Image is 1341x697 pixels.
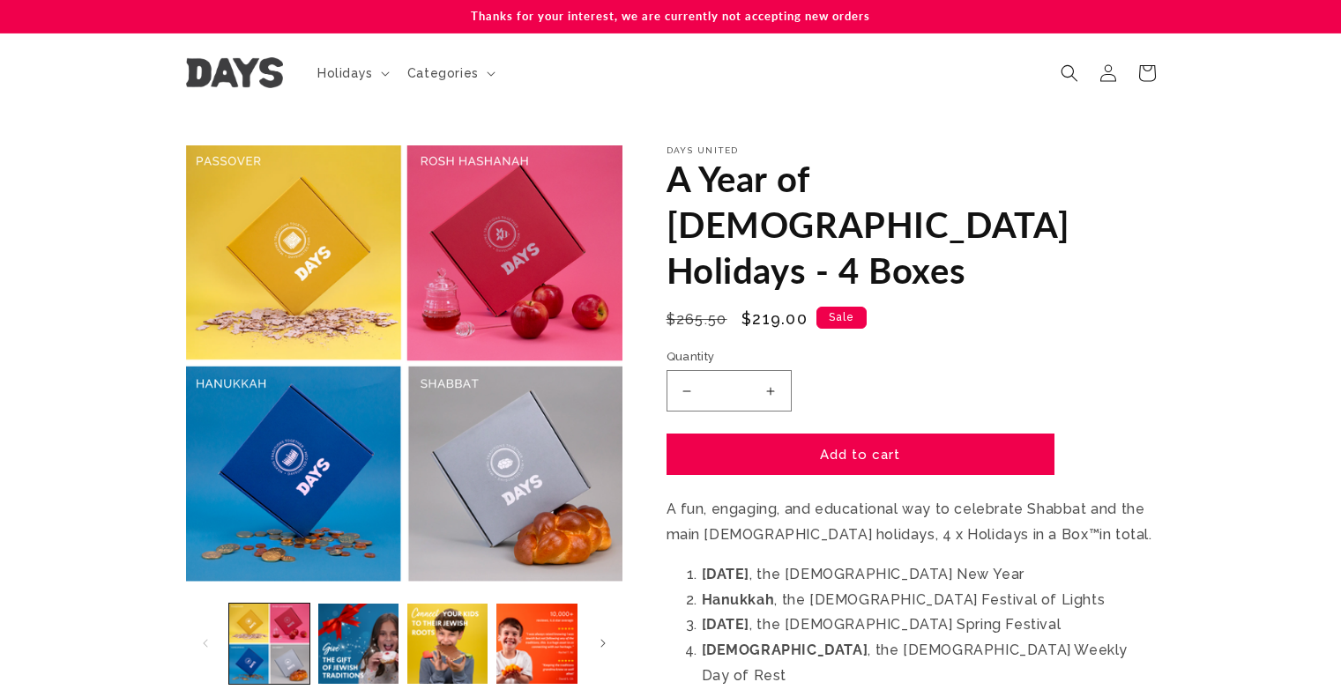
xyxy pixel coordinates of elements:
[667,497,1156,548] p: A fun, engaging, and educational way to celebrate Shabbat and the main [DEMOGRAPHIC_DATA] holiday...
[318,604,399,684] button: Load image 2 in gallery view
[186,145,622,688] media-gallery: Gallery Viewer
[584,624,622,663] button: Slide right
[702,591,775,608] strong: Hanukkah
[186,57,283,88] img: Days United
[307,55,397,92] summary: Holidays
[667,156,1156,293] h1: A Year of [DEMOGRAPHIC_DATA] Holidays - 4 Boxes
[702,562,1156,588] li: , the [DEMOGRAPHIC_DATA] New Year
[1050,54,1089,93] summary: Search
[741,307,808,330] span: $219.00
[702,641,868,658] strong: [DEMOGRAPHIC_DATA]
[186,624,225,663] button: Slide left
[702,638,1156,689] li: , the [DEMOGRAPHIC_DATA] Weekly Day of Rest
[229,604,309,684] button: Load image 1 in gallery view
[496,604,577,684] button: Load image 4 in gallery view
[702,588,1156,613] li: , the [DEMOGRAPHIC_DATA] Festival of Lights
[407,65,479,81] span: Categories
[667,309,727,330] s: $265.50
[816,307,867,329] span: Sale
[702,566,750,582] strong: [DATE]
[667,434,1054,475] button: Add to cart
[702,616,750,633] strong: [DATE]
[1089,526,1100,543] span: ™
[667,145,1156,156] p: Days United
[667,348,993,366] label: Quantity
[407,604,488,684] button: Load image 3 in gallery view
[397,55,503,92] summary: Categories
[317,65,373,81] span: Holidays
[702,612,1156,638] li: , the [DEMOGRAPHIC_DATA] Spring Festival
